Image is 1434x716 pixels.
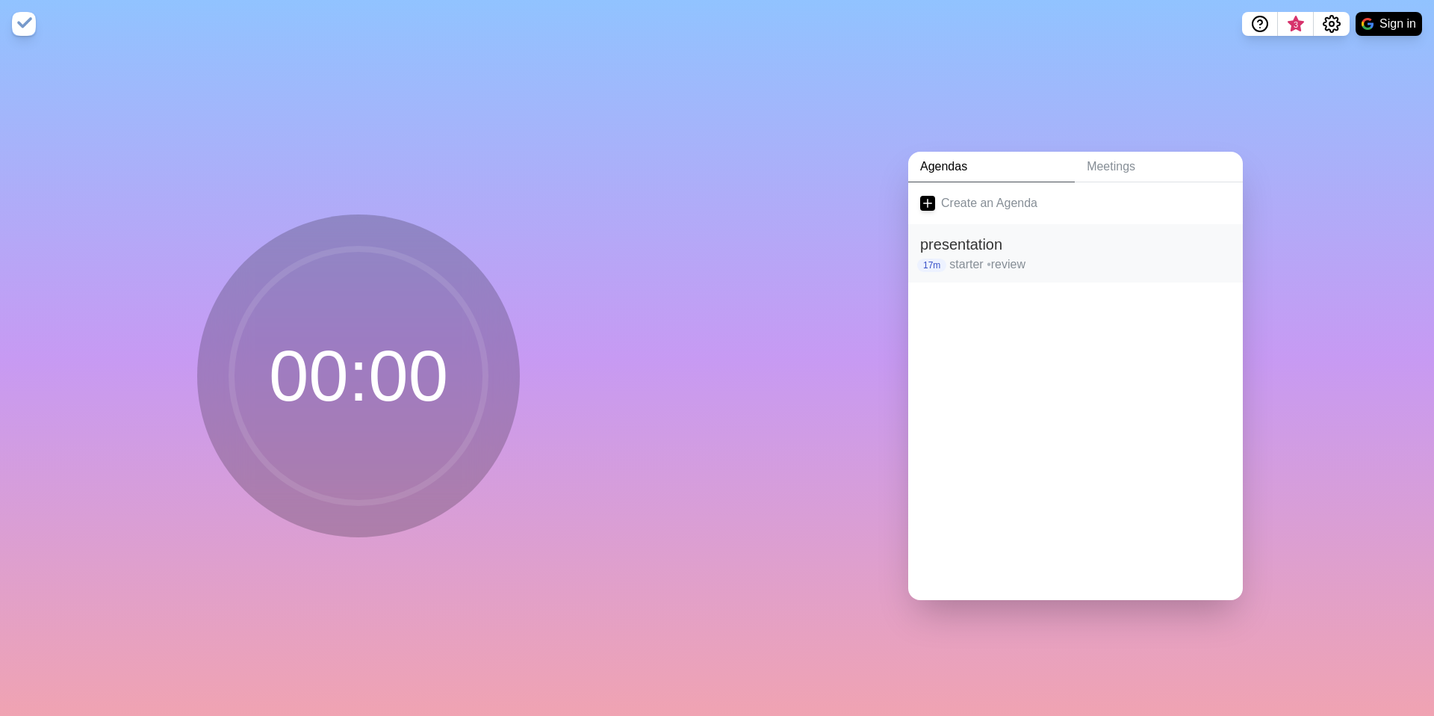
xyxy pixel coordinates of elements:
[1242,12,1278,36] button: Help
[908,152,1075,182] a: Agendas
[987,258,991,271] span: •
[1356,12,1422,36] button: Sign in
[920,233,1231,256] h2: presentation
[917,259,946,272] p: 17m
[1314,12,1350,36] button: Settings
[1362,18,1374,30] img: google logo
[1075,152,1243,182] a: Meetings
[949,256,1231,274] p: starter review
[1278,12,1314,36] button: What’s new
[908,182,1243,224] a: Create an Agenda
[12,12,36,36] img: timeblocks logo
[1290,19,1302,31] span: 3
